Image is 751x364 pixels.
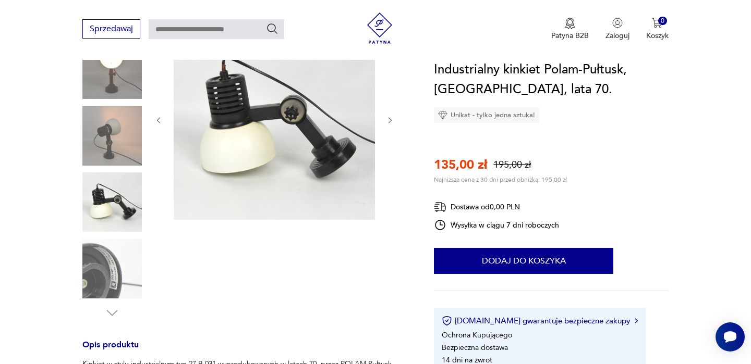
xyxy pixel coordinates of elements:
button: Zaloguj [605,18,629,41]
img: Ikona diamentu [438,110,447,120]
li: Bezpieczna dostawa [442,343,508,353]
img: Ikona medalu [565,18,575,29]
button: Szukaj [266,22,278,35]
img: Ikona koszyka [652,18,662,28]
img: Zdjęcie produktu Industrialny kinkiet Polam-Pułtusk, Polska, lata 70. [82,172,142,232]
img: Ikonka użytkownika [612,18,623,28]
img: Ikona dostawy [434,200,446,214]
img: Ikona strzałki w prawo [635,318,638,323]
img: Patyna - sklep z meblami i dekoracjami vintage [364,12,395,44]
div: Dostawa od 0,00 PLN [434,200,559,214]
p: Zaloguj [605,31,629,41]
img: Zdjęcie produktu Industrialny kinkiet Polam-Pułtusk, Polska, lata 70. [82,40,142,99]
div: 0 [658,17,667,26]
div: Wysyłka w ciągu 7 dni roboczych [434,219,559,231]
button: [DOMAIN_NAME] gwarantuje bezpieczne zakupy [442,316,637,326]
h1: Industrialny kinkiet Polam-Pułtusk, [GEOGRAPHIC_DATA], lata 70. [434,60,668,99]
button: Sprzedawaj [82,19,140,39]
p: Koszyk [646,31,669,41]
img: Ikona certyfikatu [442,316,452,326]
p: Patyna B2B [551,31,589,41]
p: Najniższa cena z 30 dni przed obniżką: 195,00 zł [434,175,567,184]
button: Patyna B2B [551,18,589,41]
img: Zdjęcie produktu Industrialny kinkiet Polam-Pułtusk, Polska, lata 70. [174,19,375,220]
li: Ochrona Kupującego [442,330,512,340]
a: Ikona medaluPatyna B2B [551,18,589,41]
p: 195,00 zł [493,158,531,171]
a: Sprzedawaj [82,26,140,33]
h3: Opis produktu [82,342,409,359]
div: Unikat - tylko jedna sztuka! [434,107,539,123]
img: Zdjęcie produktu Industrialny kinkiet Polam-Pułtusk, Polska, lata 70. [82,106,142,166]
p: 135,00 zł [434,156,487,173]
iframe: Smartsupp widget button [716,322,745,352]
button: Dodaj do koszyka [434,248,613,274]
img: Zdjęcie produktu Industrialny kinkiet Polam-Pułtusk, Polska, lata 70. [82,239,142,298]
button: 0Koszyk [646,18,669,41]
